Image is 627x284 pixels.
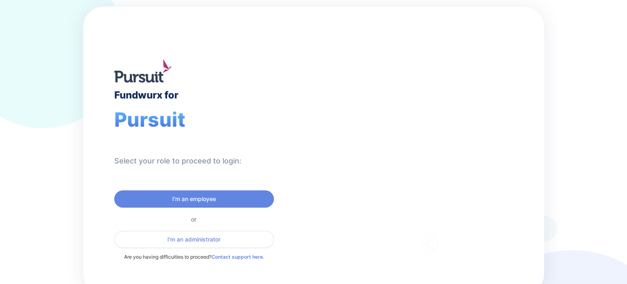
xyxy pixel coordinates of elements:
[167,235,220,244] span: I'm an administrator
[360,162,500,185] div: Thank you for choosing Fundwurx as your partner in driving positive social impact!
[114,216,274,223] div: or
[172,195,216,203] span: I'm an employee
[114,156,241,166] div: Select your role to proceed to login:
[114,253,274,261] p: Are you having difficulties to proceed?
[114,190,274,208] button: I'm an employee
[114,89,178,101] div: Fundwurx for
[114,107,185,132] span: Pursuit
[360,115,424,123] div: Welcome to
[114,231,274,248] button: I'm an administrator
[211,254,264,260] a: Contact support here.
[360,126,454,145] div: Fundwurx
[114,60,171,83] img: logo.jpg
